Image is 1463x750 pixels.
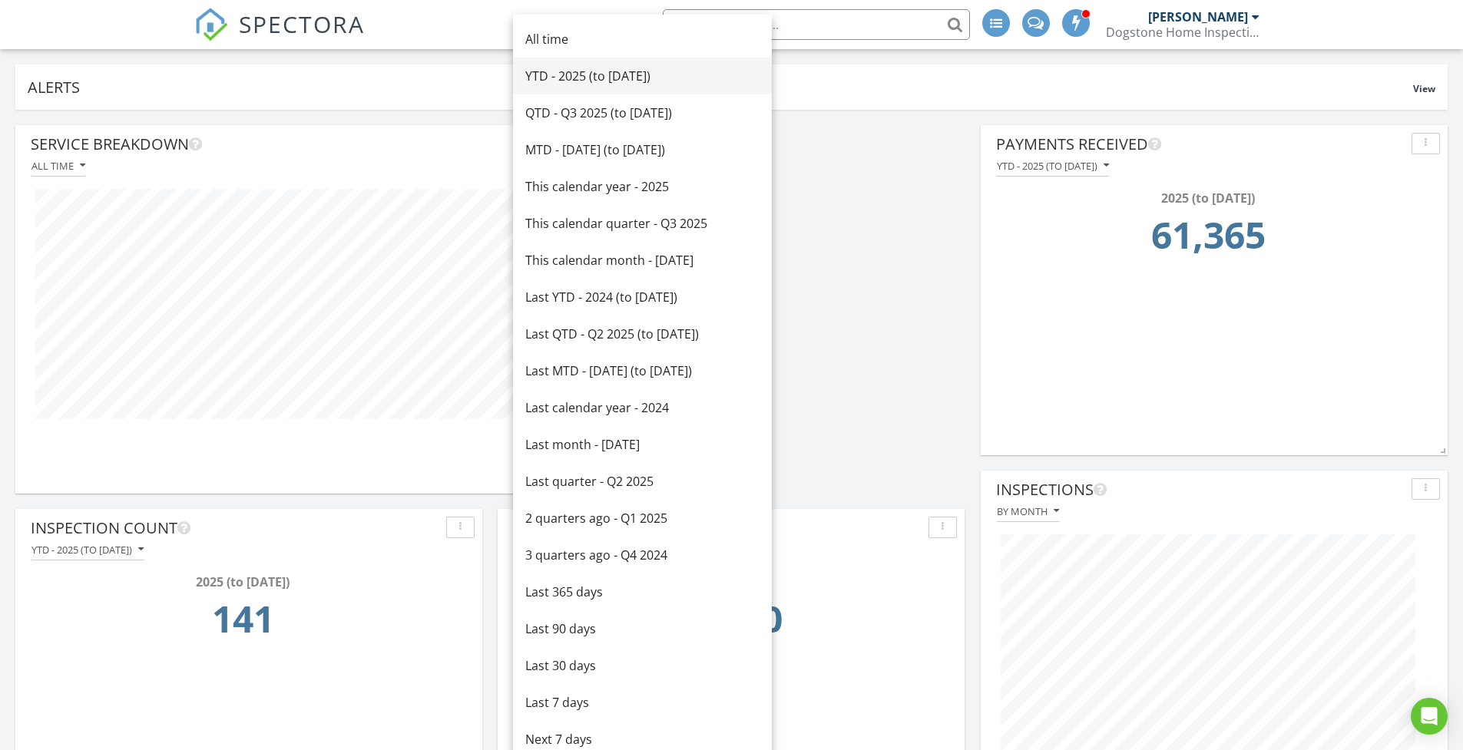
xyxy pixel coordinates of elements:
a: SPECTORA [194,21,365,53]
span: View [1413,82,1435,95]
div: Next 7 days [525,730,760,748]
img: The Best Home Inspection Software - Spectora [194,8,228,41]
div: Last quarter - Q2 2025 [525,472,760,491]
div: Last 90 days [525,619,760,638]
div: Service Breakdown [31,133,682,156]
div: Inspection Count [31,517,440,540]
div: QTD - Q3 2025 (to [DATE]) [525,104,760,122]
div: Inspections [996,478,1405,501]
div: Last YTD - 2024 (to [DATE]) [525,288,760,306]
div: Last 365 days [525,583,760,601]
div: This calendar month - [DATE] [525,251,760,269]
div: Payments Received [996,133,1405,156]
div: YTD - 2025 (to [DATE]) [525,67,760,85]
div: MTD - [DATE] (to [DATE]) [525,140,760,159]
div: Last MTD - [DATE] (to [DATE]) [525,362,760,380]
div: YTD - 2025 (to [DATE]) [31,544,144,555]
div: Alerts [28,77,1413,97]
div: Last month - [DATE] [525,435,760,454]
div: Last QTD - Q2 2025 (to [DATE]) [525,325,760,343]
button: YTD - 2025 (to [DATE]) [31,540,144,560]
td: 61365.0 [1001,207,1415,272]
button: By month [996,501,1060,522]
div: 3 quarters ago - Q4 2024 [525,546,760,564]
div: 2 quarters ago - Q1 2025 [525,509,760,527]
div: YTD - 2025 (to [DATE]) [997,160,1109,171]
div: By month [997,506,1059,517]
input: Search everything... [663,9,970,40]
div: All time [525,30,760,48]
div: 2025 (to [DATE]) [35,573,450,591]
td: 141 [35,591,450,656]
div: Last 30 days [525,656,760,675]
div: Last calendar year - 2024 [525,398,760,417]
div: This calendar quarter - Q3 2025 [525,214,760,233]
button: YTD - 2025 (to [DATE]) [996,156,1110,177]
div: 2025 (to [DATE]) [1001,189,1415,207]
button: All time [31,156,86,177]
span: SPECTORA [239,8,365,40]
div: Open Intercom Messenger [1411,698,1448,735]
div: All time [31,160,85,171]
div: Dogstone Home Inspection [1106,25,1259,40]
div: [PERSON_NAME] [1148,9,1248,25]
div: This calendar year - 2025 [525,177,760,196]
div: Last 7 days [525,693,760,712]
